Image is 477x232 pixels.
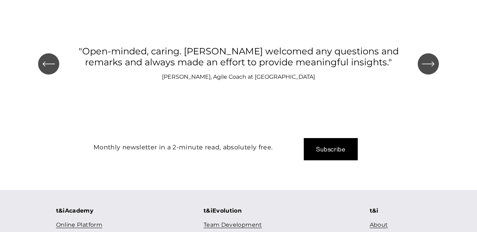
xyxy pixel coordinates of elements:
[204,220,262,230] a: Team Development
[74,142,292,153] p: Monthly newsletter in a 2-minute read, absolutely free.
[370,207,379,214] strong: t&i
[304,138,358,160] button: Subscribe
[56,207,94,214] strong: t&iAcademy
[38,53,59,75] button: Previous
[204,207,242,214] strong: t&iEvolution
[370,220,388,230] a: About
[418,53,439,75] button: Next
[56,220,102,230] a: Online Platform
